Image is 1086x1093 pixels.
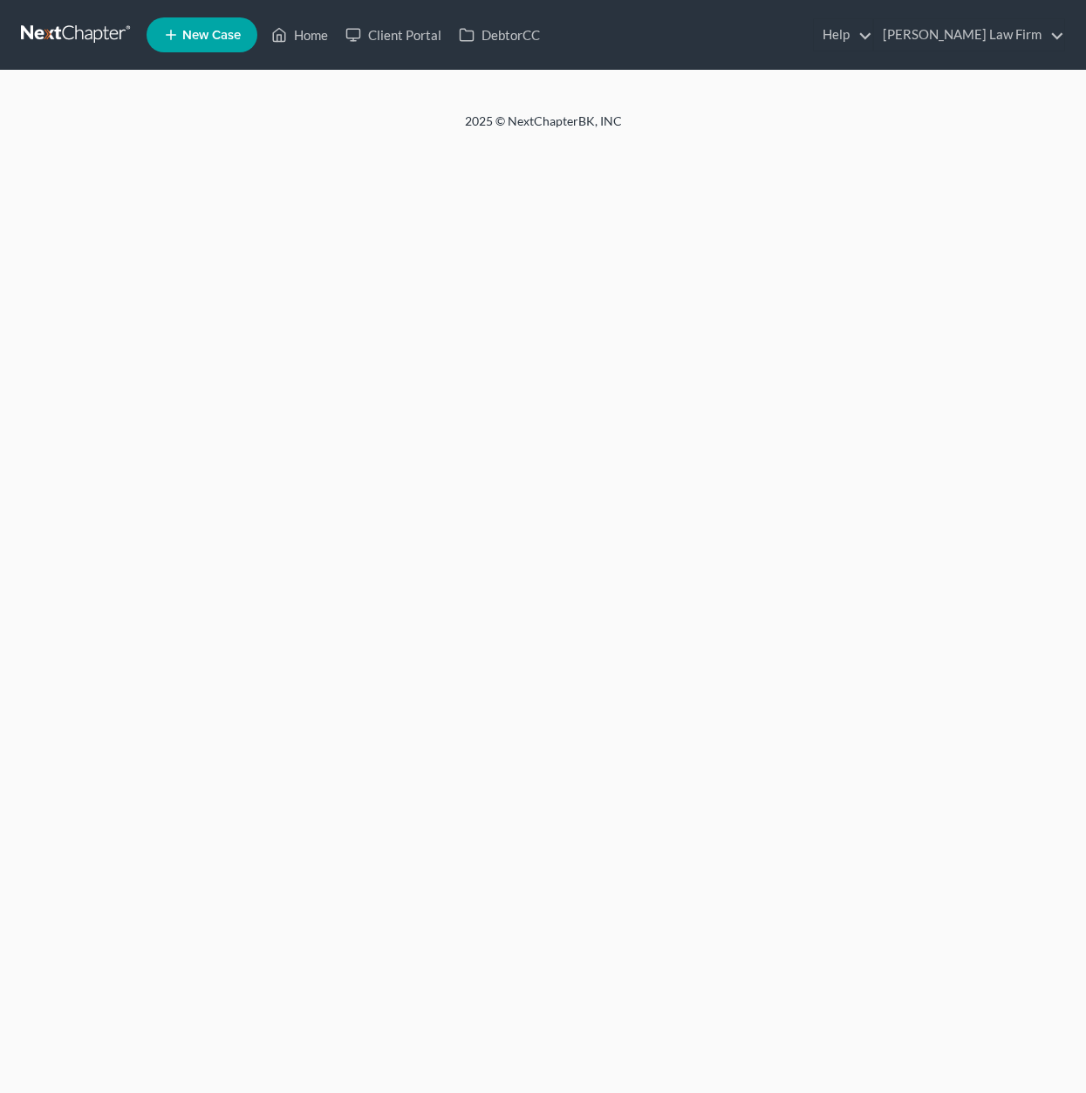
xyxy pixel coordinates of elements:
new-legal-case-button: New Case [147,17,257,52]
div: 2025 © NextChapterBK, INC [46,113,1041,144]
a: [PERSON_NAME] Law Firm [874,19,1064,51]
a: Home [263,19,337,51]
a: DebtorCC [450,19,549,51]
a: Client Portal [337,19,450,51]
a: Help [814,19,872,51]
